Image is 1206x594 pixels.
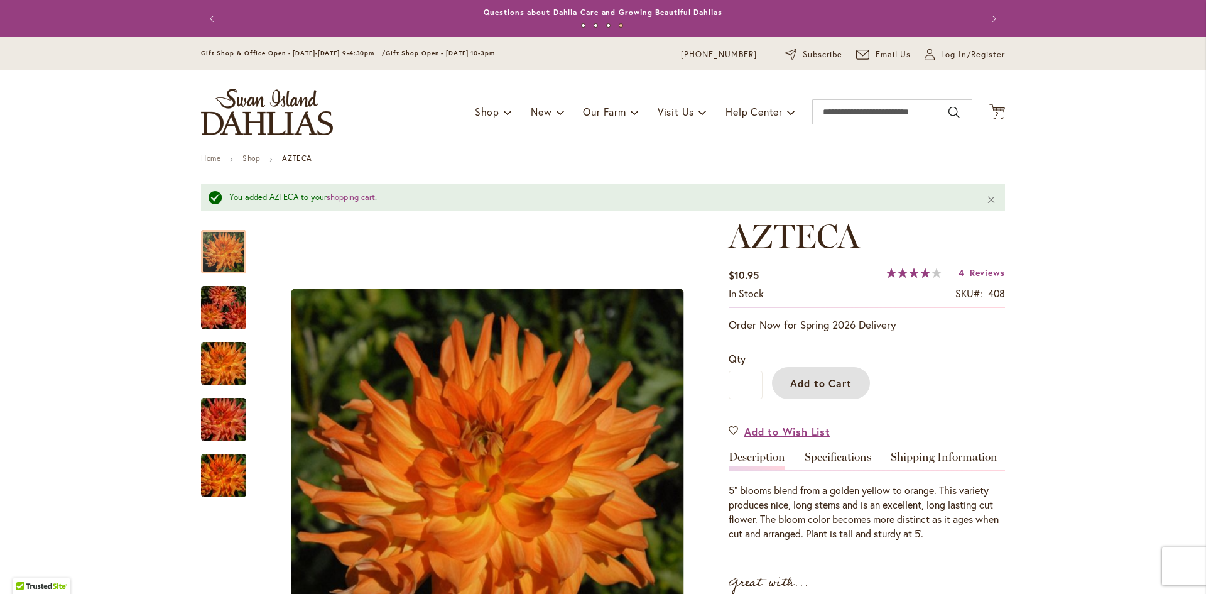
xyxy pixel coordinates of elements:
[583,105,626,118] span: Our Farm
[876,48,911,61] span: Email Us
[178,333,269,393] img: AZTECA
[729,287,764,300] span: In stock
[619,23,623,28] button: 4 of 4
[282,153,312,163] strong: AZTECA
[9,549,45,585] iframe: Launch Accessibility Center
[201,441,246,497] div: AZTECA
[729,268,759,282] span: $10.95
[242,153,260,163] a: Shop
[229,192,967,204] div: You added AZTECA to your .
[681,48,757,61] a: [PHONE_NUMBER]
[484,8,722,17] a: Questions about Dahlia Care and Growing Beautiful Dahlias
[989,104,1005,121] button: 2
[178,445,269,505] img: AZTECA
[729,317,1005,333] p: Order Now for Spring 2026 Delivery
[959,267,1005,278] a: 4 Reviews
[581,23,585,28] button: 1 of 4
[386,49,495,57] span: Gift Shop Open - [DATE] 10-3pm
[729,352,746,365] span: Qty
[970,267,1005,278] span: Reviews
[475,105,499,118] span: Shop
[531,105,551,118] span: New
[980,6,1005,31] button: Next
[729,451,785,470] a: Description
[729,287,764,301] div: Availability
[959,267,964,278] span: 4
[594,23,598,28] button: 2 of 4
[925,48,1005,61] a: Log In/Register
[725,105,783,118] span: Help Center
[729,451,1005,541] div: Detailed Product Info
[886,268,942,278] div: 78%
[201,89,333,135] a: store logo
[201,329,259,385] div: AZTECA
[785,48,842,61] a: Subscribe
[955,287,982,300] strong: SKU
[201,273,259,329] div: AZTECA
[790,377,852,390] span: Add to Cart
[178,277,269,338] img: AZTECA
[327,192,375,202] a: shopping cart
[856,48,911,61] a: Email Us
[729,483,1005,541] div: 5” blooms blend from a golden yellow to orange. This variety produces nice, long stems and is an ...
[178,389,269,449] img: AZTECA
[803,48,842,61] span: Subscribe
[941,48,1005,61] span: Log In/Register
[658,105,694,118] span: Visit Us
[729,216,859,256] span: AZTECA
[891,451,997,470] a: Shipping Information
[995,110,999,118] span: 2
[772,367,870,399] button: Add to Cart
[729,424,830,439] a: Add to Wish List
[201,153,220,163] a: Home
[201,6,226,31] button: Previous
[201,385,259,441] div: AZTECA
[606,23,611,28] button: 3 of 4
[744,424,830,439] span: Add to Wish List
[988,287,1005,301] div: 408
[805,451,871,470] a: Specifications
[729,573,809,593] strong: Great with...
[201,217,259,273] div: AZTECA
[201,49,386,57] span: Gift Shop & Office Open - [DATE]-[DATE] 9-4:30pm /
